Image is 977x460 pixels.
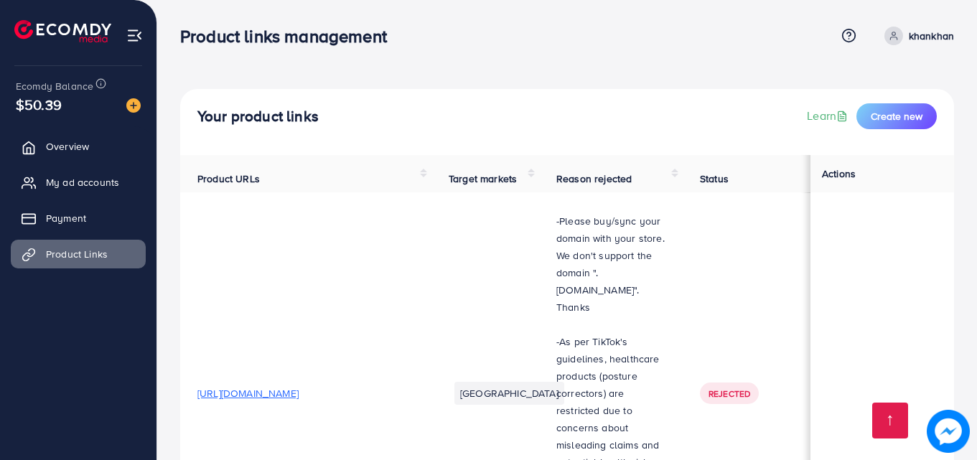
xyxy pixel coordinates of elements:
img: image [126,98,141,113]
span: $50.39 [16,94,62,115]
img: logo [14,20,111,42]
span: Target markets [449,172,517,186]
span: My ad accounts [46,175,119,189]
img: menu [126,27,143,44]
img: image [927,410,970,453]
a: Overview [11,132,146,161]
span: Ecomdy Balance [16,79,93,93]
a: My ad accounts [11,168,146,197]
h4: Your product links [197,108,319,126]
a: Payment [11,204,146,233]
span: Product Links [46,247,108,261]
a: Learn [807,108,851,124]
span: Reason rejected [556,172,632,186]
span: [URL][DOMAIN_NAME] [197,386,299,400]
span: Create new [871,109,922,123]
span: Status [700,172,729,186]
button: Create new [856,103,937,129]
span: -Please buy/sync your domain with your store. We don't support the domain ".[DOMAIN_NAME]". Thanks [556,214,665,314]
a: khankhan [879,27,954,45]
a: Product Links [11,240,146,268]
span: Payment [46,211,86,225]
span: Rejected [709,388,750,400]
span: - [556,334,559,349]
span: Overview [46,139,89,154]
span: Actions [822,166,856,181]
p: khankhan [909,27,954,44]
h3: Product links management [180,26,398,47]
li: [GEOGRAPHIC_DATA] [454,382,564,405]
span: Product URLs [197,172,260,186]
